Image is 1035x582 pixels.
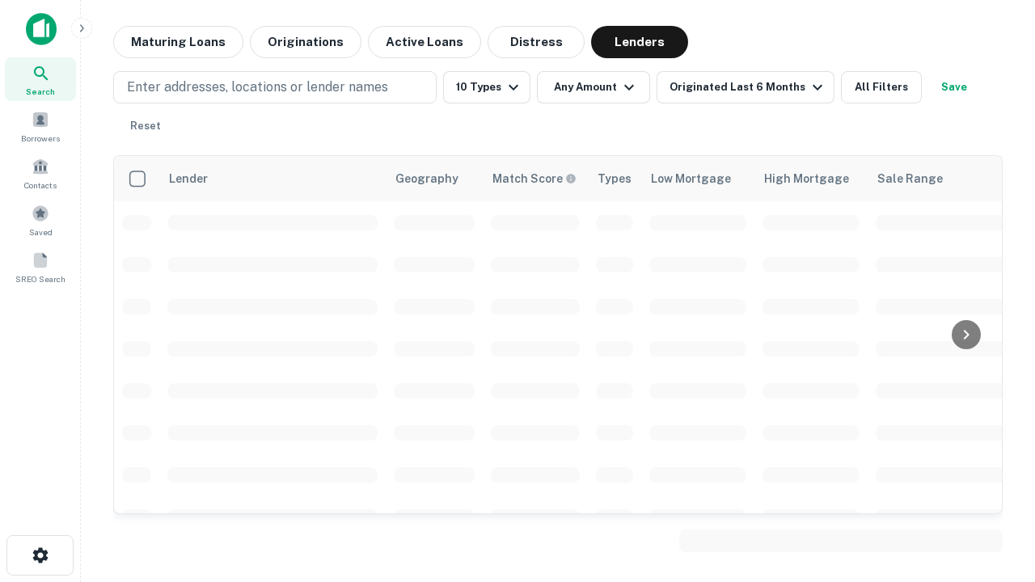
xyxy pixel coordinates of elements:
button: Save your search to get updates of matches that match your search criteria. [928,71,980,103]
div: Capitalize uses an advanced AI algorithm to match your search with the best lender. The match sco... [492,170,577,188]
div: Lender [169,169,208,188]
span: SREO Search [15,272,65,285]
th: Sale Range [868,156,1013,201]
div: High Mortgage [764,169,849,188]
button: Originations [250,26,361,58]
th: Lender [159,156,386,201]
div: Types [598,169,632,188]
div: Sale Range [877,169,943,188]
span: Search [26,85,55,98]
th: High Mortgage [754,156,868,201]
a: Borrowers [5,104,76,148]
a: Search [5,57,76,101]
span: Saved [29,226,53,238]
button: 10 Types [443,71,530,103]
a: Saved [5,198,76,242]
span: Contacts [24,179,57,192]
div: Low Mortgage [651,169,731,188]
button: Reset [120,110,171,142]
button: Distress [488,26,585,58]
a: SREO Search [5,245,76,289]
button: Originated Last 6 Months [657,71,834,103]
div: Geography [395,169,458,188]
p: Enter addresses, locations or lender names [127,78,388,97]
a: Contacts [5,151,76,195]
button: Any Amount [537,71,650,103]
th: Low Mortgage [641,156,754,201]
button: All Filters [841,71,922,103]
span: Borrowers [21,132,60,145]
button: Active Loans [368,26,481,58]
th: Capitalize uses an advanced AI algorithm to match your search with the best lender. The match sco... [483,156,588,201]
h6: Match Score [492,170,573,188]
div: Originated Last 6 Months [670,78,827,97]
img: capitalize-icon.png [26,13,57,45]
iframe: Chat Widget [954,401,1035,479]
button: Lenders [591,26,688,58]
button: Maturing Loans [113,26,243,58]
button: Enter addresses, locations or lender names [113,71,437,103]
th: Geography [386,156,483,201]
th: Types [588,156,641,201]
